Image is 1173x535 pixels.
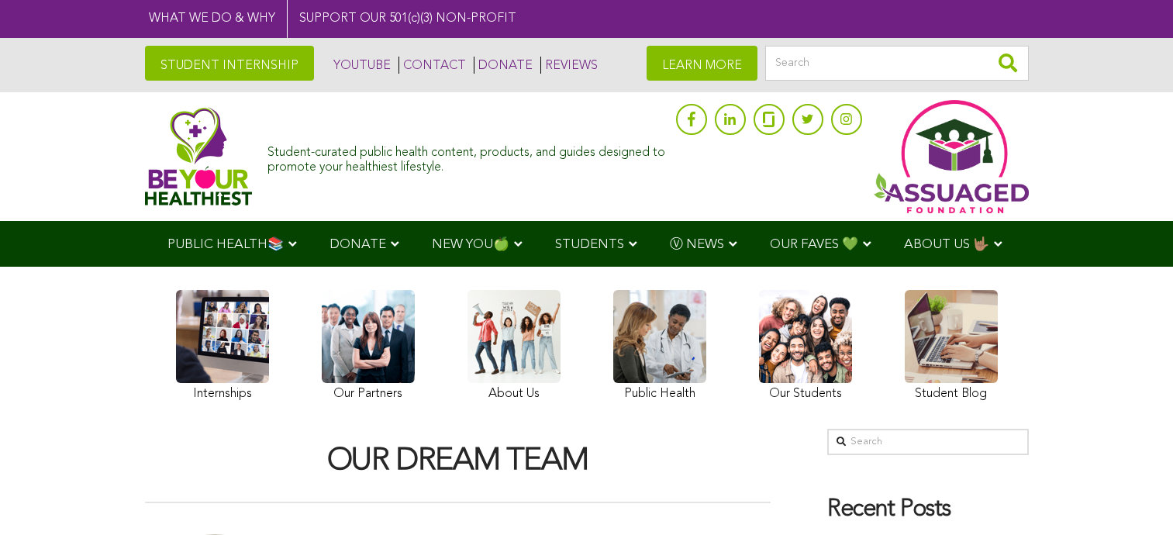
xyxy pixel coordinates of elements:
div: Navigation Menu [145,221,1029,267]
img: Assuaged App [874,100,1029,213]
a: LEARN MORE [647,46,757,81]
div: Student-curated public health content, products, and guides designed to promote your healthiest l... [267,138,668,175]
span: NEW YOU🍏 [432,238,509,251]
a: STUDENT INTERNSHIP [145,46,314,81]
span: ABOUT US 🤟🏽 [904,238,989,251]
a: YOUTUBE [329,57,391,74]
span: STUDENTS [555,238,624,251]
h1: OUR DREAM TEAM [145,444,771,478]
span: DONATE [329,238,386,251]
span: OUR FAVES 💚 [770,238,858,251]
input: Search [765,46,1029,81]
input: Search [827,429,1029,455]
img: Assuaged [145,107,253,205]
h4: Recent Posts [827,497,1029,523]
span: PUBLIC HEALTH📚 [167,238,284,251]
iframe: Chat Widget [1095,461,1173,535]
a: REVIEWS [540,57,598,74]
a: CONTACT [398,57,466,74]
img: glassdoor [763,112,774,127]
span: Ⓥ NEWS [670,238,724,251]
a: DONATE [474,57,533,74]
